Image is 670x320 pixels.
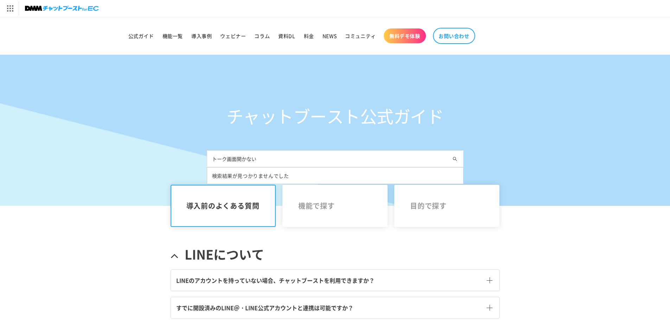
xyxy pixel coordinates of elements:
span: 導入前のよくある質問 [186,202,260,210]
span: 目的で探す [410,202,484,210]
a: 公式ガイド [124,28,158,43]
img: Search [453,157,457,161]
span: LINEについて [185,246,264,262]
a: 機能一覧 [158,28,187,43]
a: NEWS [318,28,341,43]
span: LINEのアカウントを持っていない場合、チャットブーストを利用できますか？ [176,276,375,285]
a: コミュニティ [341,28,380,43]
span: お問い合わせ [439,33,470,39]
a: LINEについて [171,239,500,269]
a: 機能で探す [282,185,388,227]
img: サービス [1,1,19,16]
a: 目的で探す [394,185,500,227]
a: LINEのアカウントを持っていない場合、チャットブーストを利用できますか？ [171,270,499,291]
span: コラム [254,33,270,39]
span: コミュニティ [345,33,376,39]
span: ウェビナー [220,33,246,39]
span: 機能一覧 [162,33,183,39]
span: 資料DL [278,33,295,39]
div: 検索結果が見つかりませんでした [207,168,463,184]
span: 料金 [304,33,314,39]
a: 資料DL [274,28,299,43]
span: 導入事例 [191,33,212,39]
a: コラム [250,28,274,43]
span: 公式ガイド [128,33,154,39]
a: ウェビナー [216,28,250,43]
a: 導入事例 [187,28,216,43]
a: すでに開設済みのLINE＠・LINE公式アカウントと連携は可能ですか？ [171,297,499,318]
input: 質問やキーワードを入力 [207,150,464,167]
span: すでに開設済みのLINE＠・LINE公式アカウントと連携は可能ですか？ [176,303,353,312]
span: NEWS [323,33,337,39]
a: 導入前のよくある質問 [171,185,276,227]
h1: チャットブースト公式ガイド [207,105,464,126]
a: 無料デモ体験 [384,28,426,43]
img: チャットブーストforEC [25,4,99,13]
span: 無料デモ体験 [389,33,420,39]
span: 機能で探す [298,202,372,210]
a: お問い合わせ [433,28,475,44]
a: 料金 [300,28,318,43]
